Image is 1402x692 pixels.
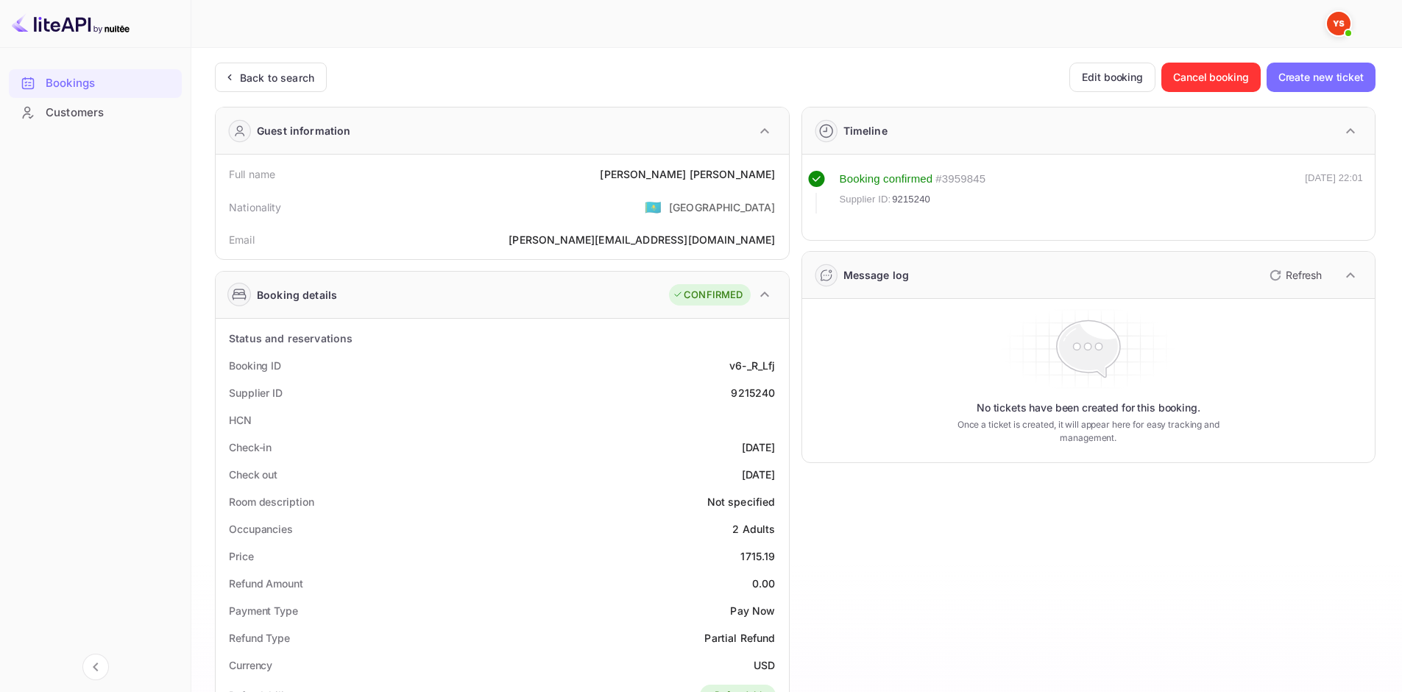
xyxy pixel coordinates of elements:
[12,12,130,35] img: LiteAPI logo
[240,70,314,85] div: Back to search
[229,603,298,618] div: Payment Type
[977,400,1200,415] p: No tickets have been created for this booking.
[1327,12,1350,35] img: Yandex Support
[46,75,174,92] div: Bookings
[740,548,775,564] div: 1715.19
[742,467,776,482] div: [DATE]
[229,576,303,591] div: Refund Amount
[9,99,182,127] div: Customers
[742,439,776,455] div: [DATE]
[1261,264,1328,287] button: Refresh
[229,331,353,346] div: Status and reservations
[9,69,182,96] a: Bookings
[707,494,776,509] div: Not specified
[673,288,743,303] div: CONFIRMED
[229,412,252,428] div: HCN
[229,630,290,646] div: Refund Type
[752,576,776,591] div: 0.00
[1286,267,1322,283] p: Refresh
[840,171,933,188] div: Booking confirmed
[730,603,775,618] div: Pay Now
[82,654,109,680] button: Collapse navigation
[229,200,282,215] div: Nationality
[704,630,775,646] div: Partial Refund
[843,267,910,283] div: Message log
[645,194,662,220] span: United States
[754,657,775,673] div: USD
[509,232,775,247] div: [PERSON_NAME][EMAIL_ADDRESS][DOMAIN_NAME]
[229,232,255,247] div: Email
[229,358,281,373] div: Booking ID
[257,123,351,138] div: Guest information
[669,200,776,215] div: [GEOGRAPHIC_DATA]
[9,69,182,98] div: Bookings
[935,171,985,188] div: # 3959845
[46,105,174,121] div: Customers
[229,657,272,673] div: Currency
[9,99,182,126] a: Customers
[729,358,775,373] div: v6-_R_Lfj
[1267,63,1376,92] button: Create new ticket
[229,548,254,564] div: Price
[600,166,775,182] div: [PERSON_NAME] [PERSON_NAME]
[229,439,272,455] div: Check-in
[229,521,293,537] div: Occupancies
[229,467,277,482] div: Check out
[1305,171,1363,213] div: [DATE] 22:01
[257,287,337,303] div: Booking details
[843,123,888,138] div: Timeline
[732,521,775,537] div: 2 Adults
[229,494,314,509] div: Room description
[1161,63,1261,92] button: Cancel booking
[934,418,1242,445] p: Once a ticket is created, it will appear here for easy tracking and management.
[840,192,891,207] span: Supplier ID:
[892,192,930,207] span: 9215240
[1069,63,1155,92] button: Edit booking
[229,166,275,182] div: Full name
[229,385,283,400] div: Supplier ID
[731,385,775,400] div: 9215240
